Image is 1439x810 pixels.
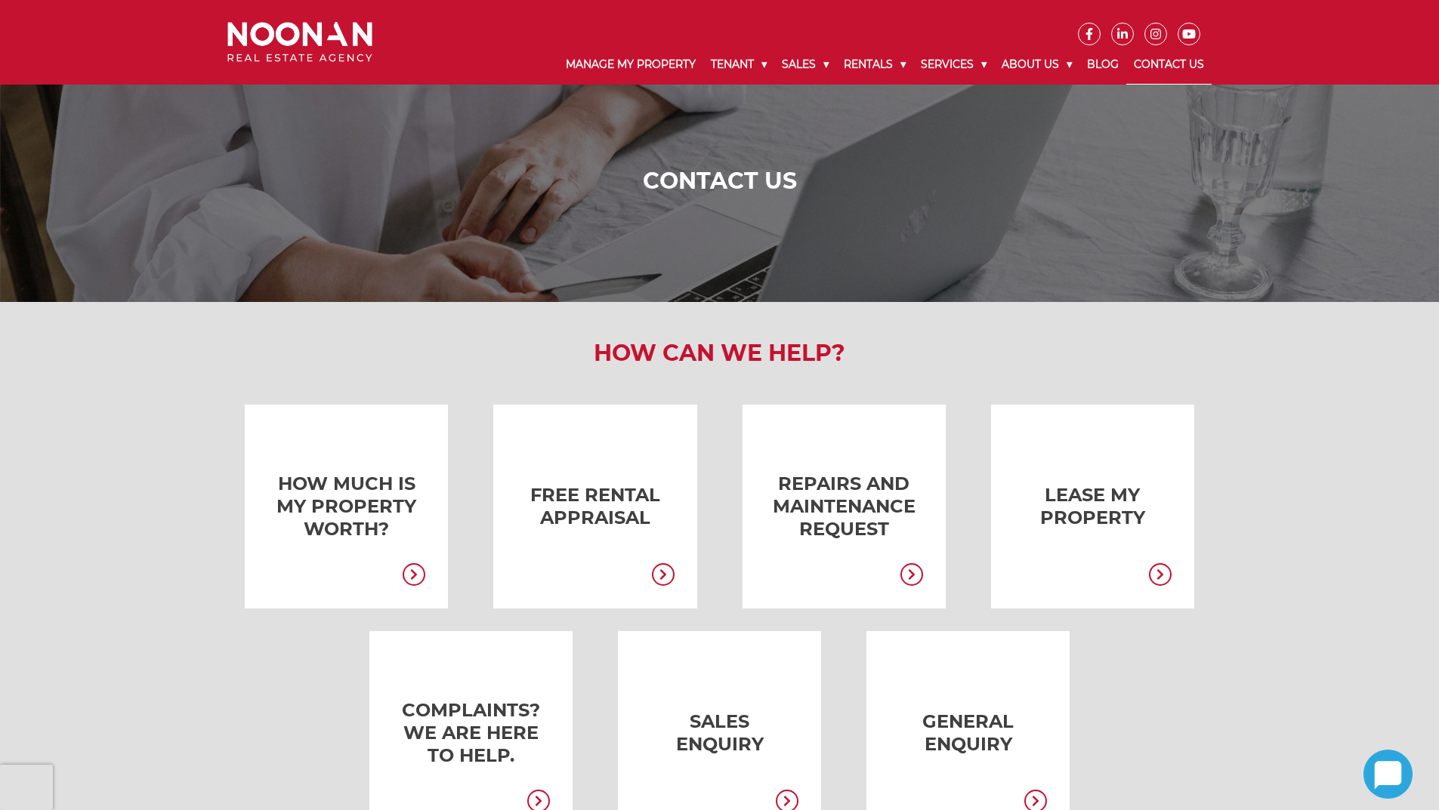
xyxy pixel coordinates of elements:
[1126,45,1212,85] a: Contact Us
[558,45,703,84] a: Manage My Property
[1079,45,1126,84] a: Blog
[231,168,1208,195] h1: Contact Us
[227,22,372,62] img: Noonan Real Estate Agency
[994,45,1079,84] a: About Us
[216,340,1223,367] h2: How Can We Help?
[836,45,913,84] a: Rentals
[774,45,836,84] a: Sales
[703,45,774,84] a: Tenant
[913,45,994,84] a: Services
